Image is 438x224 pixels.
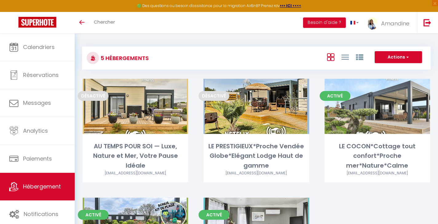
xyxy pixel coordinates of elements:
[94,19,115,25] span: Chercher
[83,170,188,176] div: Airbnb
[341,52,349,62] a: Vue en Liste
[203,142,309,170] div: LE PRESTIGIEUX*Proche Vendée Globe*Elégant Lodge Haut de gamme
[23,183,61,190] span: Hébergement
[23,155,52,162] span: Paiements
[375,51,422,63] button: Actions
[325,142,430,170] div: LE COCON*Cottage tout confort*Proche mer*Nature*Calme
[356,52,363,62] a: Vue par Groupe
[199,91,229,101] span: Désactivé
[368,17,377,30] img: ...
[23,99,51,107] span: Messages
[325,170,430,176] div: Airbnb
[424,19,431,26] img: logout
[18,17,56,28] img: Super Booking
[83,142,188,170] div: AU TEMPS POUR SOI — Luxe, Nature et Mer, Votre Pause Idéale
[381,20,409,27] span: Amandine
[327,52,334,62] a: Vue en Box
[199,210,229,220] span: Activé
[23,127,48,135] span: Analytics
[23,71,59,79] span: Réservations
[303,17,346,28] button: Besoin d'aide ?
[203,170,309,176] div: Airbnb
[78,91,109,101] span: Désactivé
[363,12,417,33] a: ... Amandine
[89,12,120,33] a: Chercher
[99,51,149,65] h3: 5 Hébergements
[280,3,301,8] a: >>> ICI <<<<
[78,210,109,220] span: Activé
[320,91,350,101] span: Activé
[23,43,55,51] span: Calendriers
[24,210,58,218] span: Notifications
